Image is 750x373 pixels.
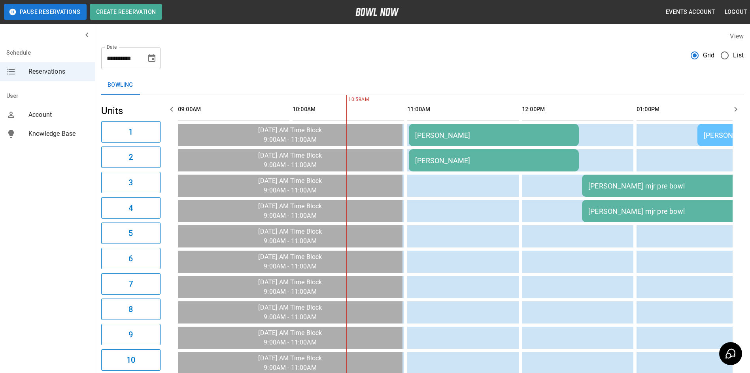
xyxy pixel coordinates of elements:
[293,98,404,121] th: 10:00AM
[101,299,161,320] button: 8
[128,278,133,290] h6: 7
[522,98,633,121] th: 12:00PM
[128,252,133,265] h6: 6
[144,50,160,66] button: Choose date, selected date is Sep 28, 2025
[127,354,135,366] h6: 10
[101,147,161,168] button: 2
[101,324,161,345] button: 9
[128,303,133,316] h6: 8
[101,273,161,295] button: 7
[703,51,715,60] span: Grid
[101,349,161,371] button: 10
[128,126,133,138] h6: 1
[128,176,133,189] h6: 3
[28,67,89,76] span: Reservations
[28,110,89,120] span: Account
[101,197,161,219] button: 4
[101,172,161,193] button: 3
[4,4,87,20] button: Pause Reservations
[415,131,572,139] div: [PERSON_NAME]
[730,32,744,40] label: View
[101,248,161,269] button: 6
[101,76,140,95] button: Bowling
[101,105,161,117] h5: Units
[588,182,746,190] div: [PERSON_NAME] mjr pre bowl
[663,5,718,19] button: Events Account
[128,227,133,240] h6: 5
[128,202,133,214] h6: 4
[101,223,161,244] button: 5
[128,151,133,164] h6: 2
[128,328,133,341] h6: 9
[178,98,289,121] th: 09:00AM
[101,76,744,95] div: inventory tabs
[101,121,161,143] button: 1
[28,129,89,139] span: Knowledge Base
[733,51,744,60] span: List
[90,4,162,20] button: Create Reservation
[722,5,750,19] button: Logout
[407,98,519,121] th: 11:00AM
[355,8,399,16] img: logo
[415,156,572,165] div: [PERSON_NAME]
[588,207,746,215] div: [PERSON_NAME] mjr pre bowl
[346,96,348,104] span: 10:59AM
